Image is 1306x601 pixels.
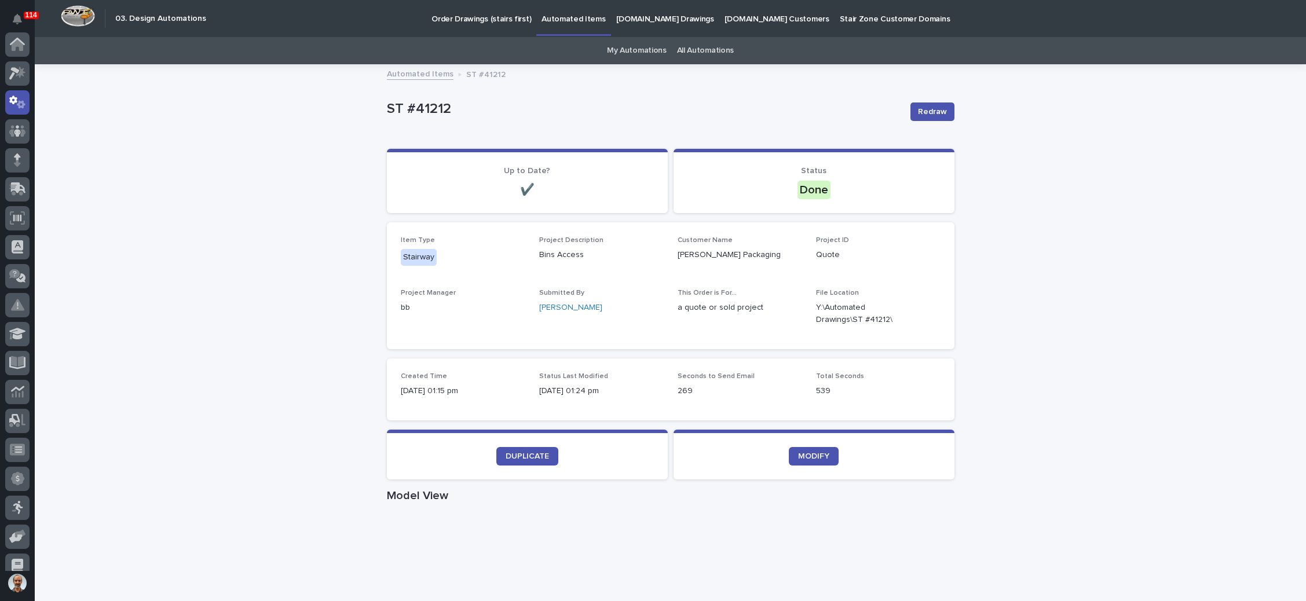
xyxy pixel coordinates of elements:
p: [DATE] 01:15 pm [401,385,525,397]
a: DUPLICATE [496,447,558,466]
div: Stairway [401,249,437,266]
span: Project Description [539,237,603,244]
span: This Order is For... [678,289,737,296]
p: Quote [816,249,941,261]
span: File Location [816,289,859,296]
span: Item Type [401,237,435,244]
a: My Automations [607,37,667,64]
span: Customer Name [678,237,733,244]
span: DUPLICATE [506,452,549,460]
a: All Automations [677,37,734,64]
span: Up to Date? [504,167,550,175]
button: users-avatar [5,571,30,595]
p: bb [401,302,525,314]
div: Notifications114 [14,14,30,32]
a: [PERSON_NAME] [539,302,602,314]
p: [DATE] 01:24 pm [539,385,664,397]
button: Notifications [5,7,30,31]
p: Bins Access [539,249,664,261]
span: Status [801,167,826,175]
span: Created Time [401,373,447,380]
p: [PERSON_NAME] Packaging [678,249,802,261]
p: ST #41212 [466,67,506,80]
p: 269 [678,385,802,397]
span: Submitted By [539,289,584,296]
div: Done [797,181,831,199]
span: Status Last Modified [539,373,608,380]
span: Total Seconds [816,373,864,380]
h2: 03. Design Automations [115,14,206,24]
: Y:\Automated Drawings\ST #41212\ [816,302,913,326]
p: 539 [816,385,941,397]
p: 114 [25,11,37,19]
p: a quote or sold project [678,302,802,314]
h1: Model View [387,489,954,503]
p: ✔️ [401,183,654,197]
span: MODIFY [798,452,829,460]
img: Workspace Logo [61,5,95,27]
button: Redraw [910,102,954,121]
a: Automated Items [387,67,453,80]
p: ST #41212 [387,101,901,118]
span: Seconds to Send Email [678,373,755,380]
span: Project Manager [401,289,456,296]
a: MODIFY [789,447,839,466]
span: Redraw [918,106,947,118]
span: Project ID [816,237,849,244]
